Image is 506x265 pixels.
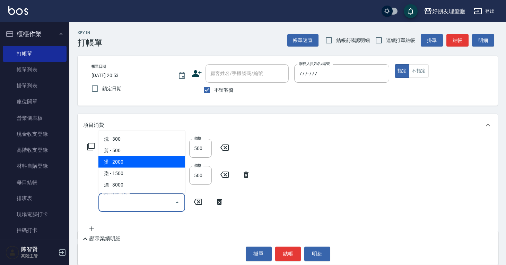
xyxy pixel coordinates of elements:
[3,46,67,62] a: 打帳單
[395,64,410,78] button: 指定
[404,4,418,18] button: save
[172,197,183,208] button: Close
[91,64,106,69] label: 帳單日期
[3,222,67,238] a: 掃碼打卡
[275,247,301,261] button: 結帳
[3,94,67,110] a: 座位開單
[78,114,498,136] div: 項目消費
[98,156,185,168] span: 燙 - 2000
[194,136,201,141] label: 價格
[421,4,468,18] button: 好朋友理髮廳
[304,247,330,261] button: 明細
[3,206,67,222] a: 現場電腦打卡
[336,37,370,44] span: 結帳前確認明細
[472,34,494,47] button: 明細
[421,34,443,47] button: 掛單
[3,62,67,78] a: 帳單列表
[471,5,498,18] button: 登出
[78,31,103,35] h2: Key In
[3,78,67,94] a: 掛單列表
[409,64,428,78] button: 不指定
[78,38,103,48] h3: 打帳單
[194,163,201,168] label: 價格
[98,145,185,156] span: 剪 - 500
[446,34,469,47] button: 結帳
[83,122,104,129] p: 項目消費
[3,174,67,190] a: 每日結帳
[102,85,122,92] span: 鎖定日期
[432,7,465,16] div: 好朋友理髮廳
[8,6,28,15] img: Logo
[89,235,121,242] p: 顯示業績明細
[174,67,190,84] button: Choose date, selected date is 2025-09-07
[299,61,330,66] label: 服務人員姓名/編號
[214,86,234,94] span: 不留客資
[3,126,67,142] a: 現金收支登錄
[287,34,319,47] button: 帳單速查
[98,168,185,179] span: 染 - 1500
[21,246,56,253] h5: 陳智賢
[3,25,67,43] button: 櫃檯作業
[3,158,67,174] a: 材料自購登錄
[98,179,185,191] span: 漂 - 3000
[246,247,272,261] button: 掛單
[3,142,67,158] a: 高階收支登錄
[91,70,171,81] input: YYYY/MM/DD hh:mm
[6,246,19,259] img: Person
[386,37,415,44] span: 連續打單結帳
[3,190,67,206] a: 排班表
[3,110,67,126] a: 營業儀表板
[21,253,56,259] p: 高階主管
[98,133,185,145] span: 洗 - 300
